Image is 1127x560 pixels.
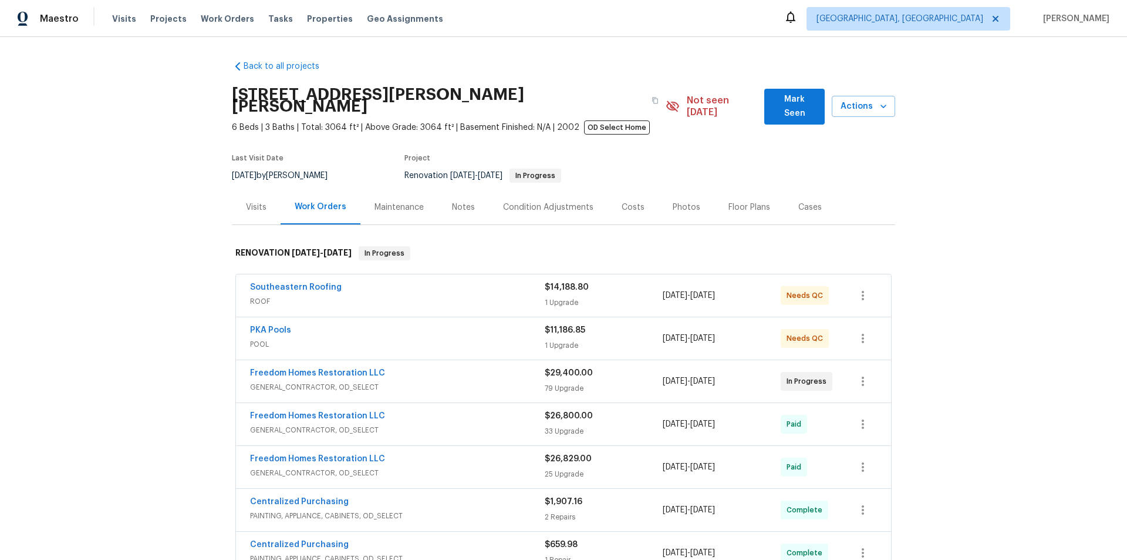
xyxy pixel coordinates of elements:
a: Freedom Homes Restoration LLC [250,455,385,463]
div: Notes [452,202,475,213]
button: Mark Seen [764,89,825,125]
span: [DATE] [690,506,715,514]
span: - [663,461,715,473]
span: [DATE] [690,334,715,343]
span: $26,800.00 [545,412,593,420]
span: Work Orders [201,13,254,25]
span: [DATE] [690,549,715,557]
span: Paid [787,461,806,473]
div: 1 Upgrade [545,340,663,351]
span: [DATE] [690,463,715,471]
button: Actions [832,96,895,118]
span: Not seen [DATE] [687,95,758,118]
span: - [663,290,715,301]
div: Photos [673,202,700,213]
span: Renovation [404,172,561,180]
span: [DATE] [690,420,715,428]
span: [DATE] [450,172,475,180]
span: $29,400.00 [545,369,593,377]
div: Costs [622,202,645,213]
span: ROOF [250,296,545,307]
span: [DATE] [690,291,715,300]
span: Needs QC [787,290,828,301]
span: [DATE] [663,291,687,300]
div: Maintenance [374,202,424,213]
div: Condition Adjustments [503,202,593,213]
span: Actions [841,99,886,114]
div: 2 Repairs [545,511,663,523]
a: Back to all projects [232,61,345,72]
span: Last Visit Date [232,155,284,162]
h2: [STREET_ADDRESS][PERSON_NAME][PERSON_NAME] [232,89,645,112]
span: Complete [787,547,827,559]
span: OD Select Home [584,120,650,135]
div: by [PERSON_NAME] [232,169,342,183]
span: PAINTING, APPLIANCE, CABINETS, OD_SELECT [250,510,545,522]
span: In Progress [360,247,409,259]
span: [DATE] [663,506,687,514]
button: Copy Address [645,90,666,111]
div: Work Orders [295,201,346,213]
a: Southeastern Roofing [250,283,342,291]
a: Centralized Purchasing [250,541,349,549]
span: Visits [112,13,136,25]
div: 79 Upgrade [545,383,663,394]
span: [DATE] [690,377,715,385]
span: [DATE] [663,463,687,471]
span: Properties [307,13,353,25]
span: [PERSON_NAME] [1038,13,1109,25]
span: $14,188.80 [545,283,589,291]
span: GENERAL_CONTRACTOR, OD_SELECT [250,467,545,479]
span: [DATE] [478,172,502,180]
span: - [663,375,715,387]
span: [DATE] [663,334,687,343]
span: Projects [150,13,187,25]
span: In Progress [511,172,560,179]
div: Visits [246,202,266,213]
span: $1,907.16 [545,498,582,506]
span: - [663,333,715,344]
span: [DATE] [663,549,687,557]
span: [DATE] [663,377,687,385]
div: 25 Upgrade [545,468,663,480]
span: Maestro [40,13,79,25]
span: [GEOGRAPHIC_DATA], [GEOGRAPHIC_DATA] [816,13,983,25]
span: Tasks [268,15,293,23]
span: [DATE] [323,249,352,257]
span: - [663,418,715,430]
span: 6 Beds | 3 Baths | Total: 3064 ft² | Above Grade: 3064 ft² | Basement Finished: N/A | 2002 [232,122,666,133]
span: $26,829.00 [545,455,592,463]
span: Project [404,155,430,162]
span: Paid [787,418,806,430]
div: RENOVATION [DATE]-[DATE]In Progress [232,234,895,272]
span: - [663,504,715,516]
div: 33 Upgrade [545,425,663,437]
span: [DATE] [232,172,257,180]
span: $659.98 [545,541,578,549]
span: Mark Seen [774,92,815,121]
span: Geo Assignments [367,13,443,25]
span: Complete [787,504,827,516]
div: Floor Plans [728,202,770,213]
div: Cases [798,202,822,213]
span: - [292,249,352,257]
span: - [663,547,715,559]
a: Centralized Purchasing [250,498,349,506]
span: GENERAL_CONTRACTOR, OD_SELECT [250,381,545,393]
h6: RENOVATION [235,246,352,260]
span: $11,186.85 [545,326,585,334]
span: POOL [250,338,545,350]
a: Freedom Homes Restoration LLC [250,412,385,420]
span: In Progress [787,375,831,387]
div: 1 Upgrade [545,297,663,308]
span: [DATE] [292,249,320,257]
a: Freedom Homes Restoration LLC [250,369,385,377]
span: - [450,172,502,180]
span: Needs QC [787,333,828,344]
span: [DATE] [663,420,687,428]
a: PKA Pools [250,326,291,334]
span: GENERAL_CONTRACTOR, OD_SELECT [250,424,545,436]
